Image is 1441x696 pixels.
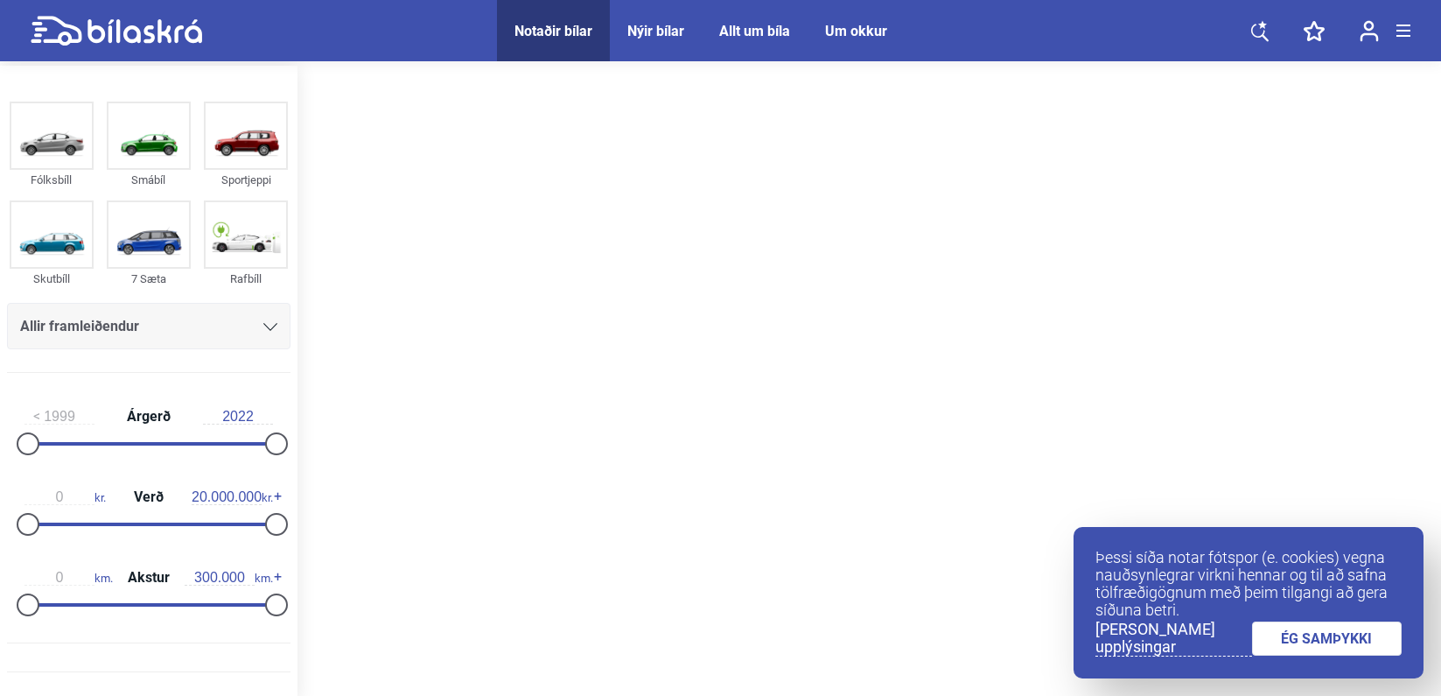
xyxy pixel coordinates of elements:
[123,571,174,585] span: Akstur
[1095,549,1402,619] p: Þessi síða notar fótspor (e. cookies) vegna nauðsynlegrar virkni hennar og til að safna tölfræðig...
[1095,621,1252,657] a: [PERSON_NAME] upplýsingar
[10,269,94,289] div: Skutbíll
[514,23,592,39] a: Notaðir bílar
[122,410,175,424] span: Árgerð
[192,489,273,505] span: kr.
[1252,622,1403,656] a: ÉG SAMÞYKKI
[1360,20,1379,42] img: user-login.svg
[204,170,288,190] div: Sportjeppi
[185,570,273,586] span: km.
[719,23,790,39] a: Allt um bíla
[204,269,288,289] div: Rafbíll
[24,570,113,586] span: km.
[627,23,684,39] a: Nýir bílar
[10,170,94,190] div: Fólksbíll
[24,489,106,505] span: kr.
[107,269,191,289] div: 7 Sæta
[129,490,168,504] span: Verð
[825,23,887,39] a: Um okkur
[20,314,139,339] span: Allir framleiðendur
[107,170,191,190] div: Smábíl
